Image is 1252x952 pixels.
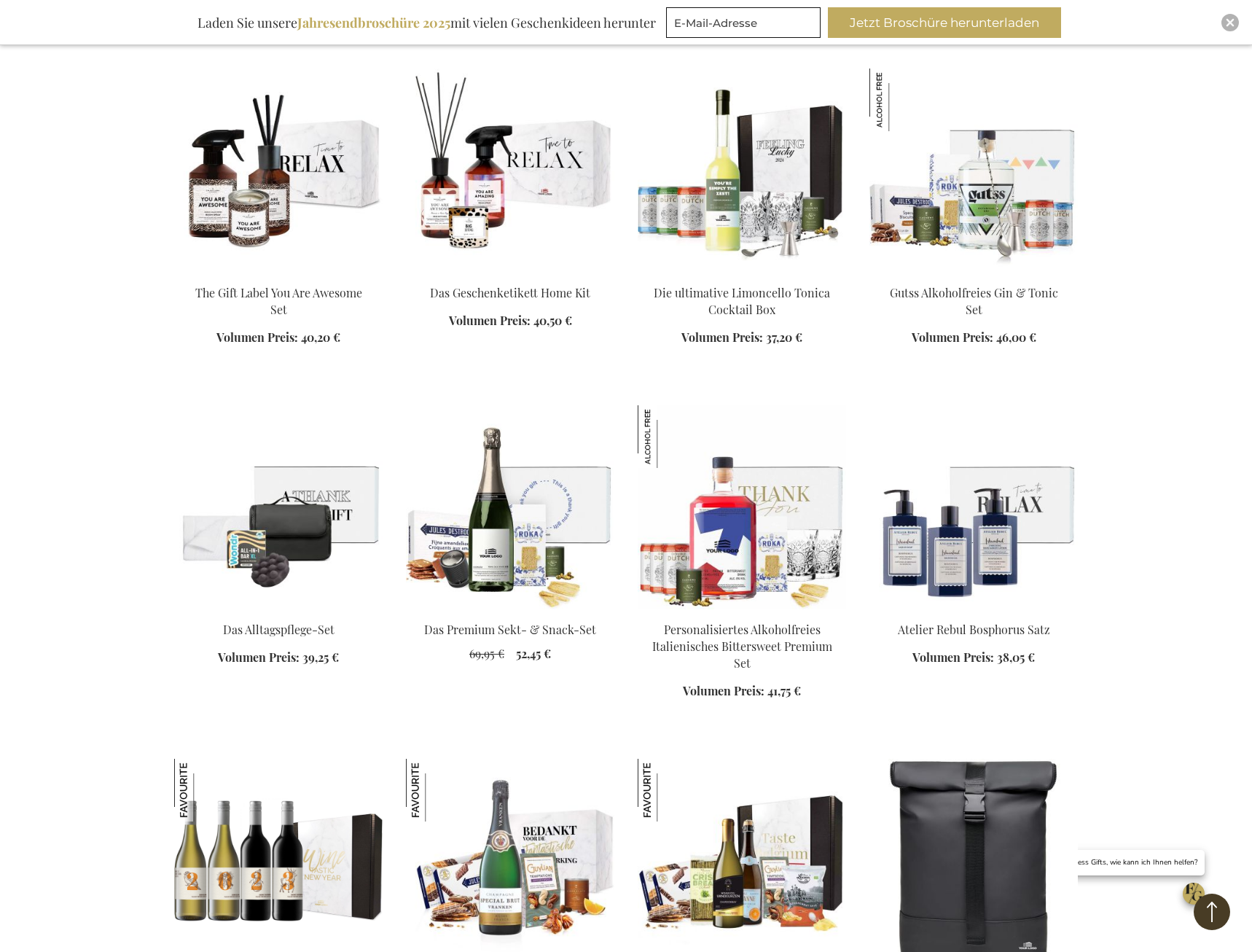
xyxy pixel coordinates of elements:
[890,285,1058,317] a: Gutss Alkoholfreies Gin & Tonic Set
[406,604,614,617] a: The Premium Bubbles & Bites Set
[654,285,830,317] a: Die ultimative Limoncello Tonica Cocktail Box
[223,622,334,637] a: Das Alltagspflege-Set
[218,649,300,665] span: Volumen Preis:
[912,649,1035,666] a: Volumen Preis: 38,05 €
[766,329,802,345] span: 37,20 €
[430,285,590,300] a: Das Geschenketikett Home Kit
[683,683,764,698] span: Volumen Preis:
[516,646,551,661] span: 52,45 €
[898,622,1050,637] a: Atelier Rebul Bosphorus Satz
[301,329,340,345] span: 40,20 €
[666,7,821,38] input: E-Mail-Adresse
[406,69,614,273] img: The Gift Label Home Kit
[997,649,1035,665] span: 38,05 €
[406,759,469,822] img: Vranken Champagne Temptations Set
[449,313,572,329] a: Volumen Preis: 40,50 €
[174,604,383,617] a: The Everyday Care Kit
[869,69,932,131] img: Gutss Alkoholfreies Gin & Tonic Set
[174,759,237,822] img: Das Winetastic Neujahrs-Geschenkset
[638,69,846,273] img: Ultimate Limoncello Tonica Cocktail Box
[195,285,362,317] a: The Gift Label You Are Awesome Set
[681,329,763,345] span: Volumen Preis:
[406,405,614,609] img: The Premium Bubbles & Bites Set
[297,14,450,31] b: Jahresendbroschüre 2025
[218,649,339,666] a: Volumen Preis: 39,25 €
[216,329,298,345] span: Volumen Preis:
[424,622,596,637] a: Das Premium Sekt- & Snack-Set
[869,604,1078,617] a: Atelier Rebul Bosphorus Set
[912,329,1036,346] a: Volumen Preis: 46,00 €
[469,646,504,661] span: 69,95 €
[996,329,1036,345] span: 46,00 €
[683,683,801,700] a: Volumen Preis: 41,75 €
[174,69,383,273] img: The Gift Label You Are Awesome Set
[638,267,846,281] a: Ultimate Limoncello Tonica Cocktail Box
[638,604,846,617] a: Personalised Non-Alcoholic Italian Bittersweet Premium Set Personalisiertes Alkoholfreies Italien...
[828,7,1061,38] button: Jetzt Broschüre herunterladen
[638,405,700,468] img: Personalisiertes Alkoholfreies Italienisches Bittersweet Premium Set
[1221,14,1239,31] div: Close
[174,405,383,609] img: The Everyday Care Kit
[912,329,993,345] span: Volumen Preis:
[666,7,825,42] form: marketing offers and promotions
[302,649,339,665] span: 39,25 €
[533,313,572,328] span: 40,50 €
[869,405,1078,609] img: Atelier Rebul Bosphorus Set
[638,405,846,609] img: Personalised Non-Alcoholic Italian Bittersweet Premium Set
[191,7,662,38] div: Laden Sie unsere mit vielen Geschenkideen herunter
[767,683,801,698] span: 41,75 €
[406,267,614,281] a: The Gift Label Home Kit
[1226,18,1235,27] img: Close
[216,329,340,346] a: Volumen Preis: 40,20 €
[912,649,994,665] span: Volumen Preis:
[174,267,383,281] a: The Gift Label You Are Awesome Set
[869,267,1078,281] a: Gutss Non-Alcoholic Gin & Tonic Set Gutss Alkoholfreies Gin & Tonic Set
[638,759,700,822] img: Geschenkset Geschmack von Belgien
[652,622,832,671] a: Personalisiertes Alkoholfreies Italienisches Bittersweet Premium Set
[869,69,1078,273] img: Gutss Non-Alcoholic Gin & Tonic Set
[449,313,531,328] span: Volumen Preis:
[681,329,802,346] a: Volumen Preis: 37,20 €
